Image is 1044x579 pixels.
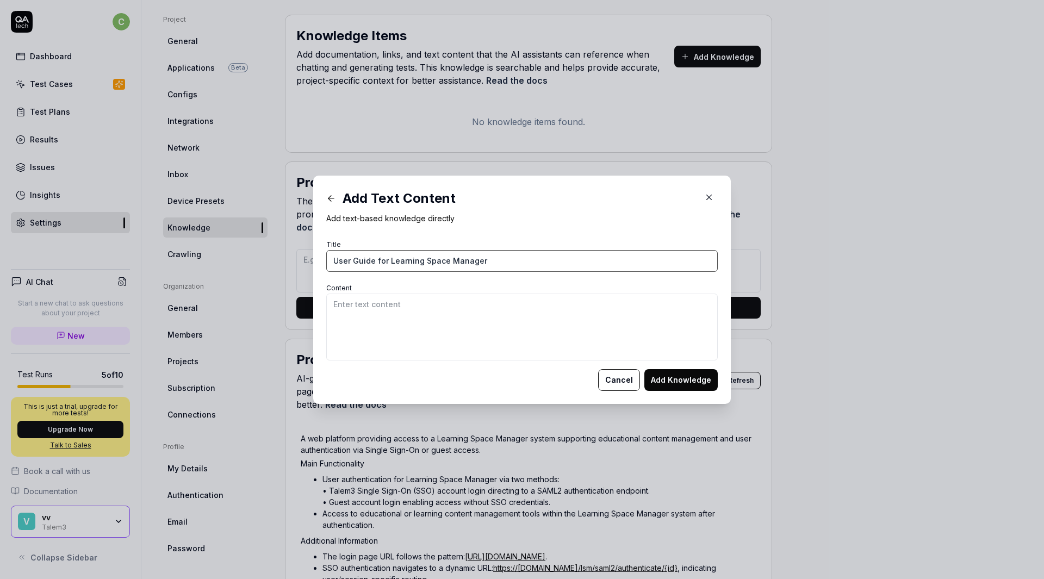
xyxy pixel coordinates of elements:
[326,189,696,208] div: Add Text Content
[700,189,718,206] button: Close Modal
[326,250,718,272] input: Enter a title
[326,213,718,224] p: Add text-based knowledge directly
[326,284,352,292] label: Content
[326,240,341,248] label: Title
[644,369,718,391] button: Add Knowledge
[598,369,640,391] button: Cancel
